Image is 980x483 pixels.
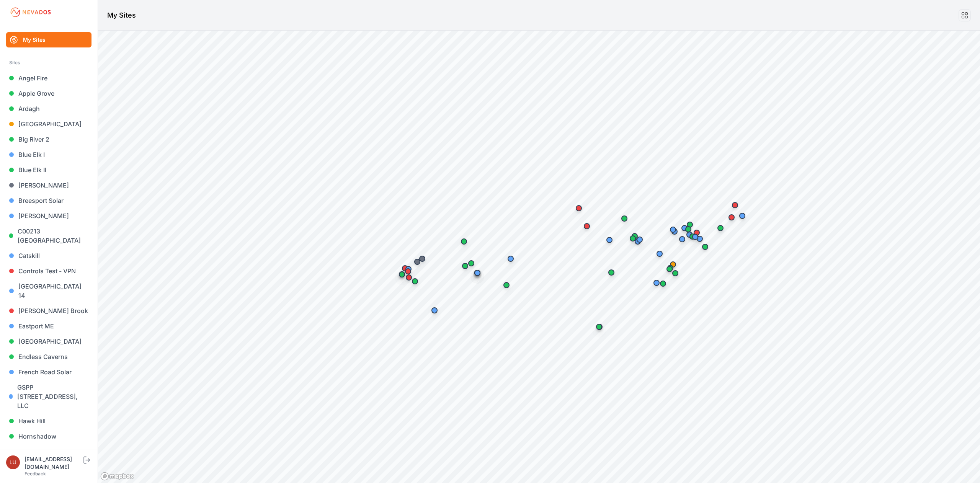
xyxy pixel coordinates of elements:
a: C00213 [GEOGRAPHIC_DATA] [6,224,91,248]
a: Iris [6,444,91,459]
div: Map marker [457,258,473,274]
div: Map marker [689,225,704,240]
div: Map marker [410,254,425,269]
a: [GEOGRAPHIC_DATA] [6,116,91,132]
a: Hornshadow [6,429,91,444]
div: Map marker [602,232,617,248]
a: Blue Elk I [6,147,91,162]
a: Apple Grove [6,86,91,101]
div: Map marker [625,231,640,246]
div: Map marker [401,261,416,277]
a: Controls Test - VPN [6,263,91,279]
a: [PERSON_NAME] [6,208,91,224]
div: Map marker [713,220,728,236]
a: Ardagh [6,101,91,116]
div: Map marker [503,251,518,266]
div: Map marker [415,251,430,266]
div: Map marker [677,220,692,236]
div: Map marker [464,256,479,271]
a: Angel Fire [6,70,91,86]
a: Blue Elk II [6,162,91,178]
a: Endless Caverns [6,349,91,364]
div: Map marker [681,222,696,237]
div: Map marker [697,239,713,255]
a: [GEOGRAPHIC_DATA] 14 [6,279,91,303]
div: Map marker [579,219,595,234]
div: Map marker [499,277,514,293]
a: [PERSON_NAME] [6,178,91,193]
img: luke.beaumont@nevados.solar [6,455,20,469]
div: Map marker [652,246,667,261]
a: [GEOGRAPHIC_DATA] [6,334,91,349]
div: Sites [9,58,88,67]
div: Map marker [682,217,697,232]
img: Nevados [9,6,52,18]
a: [PERSON_NAME] Brook [6,303,91,318]
div: Map marker [427,303,442,318]
a: Eastport ME [6,318,91,334]
div: Map marker [632,232,647,247]
div: Map marker [400,264,416,279]
div: Map marker [617,211,632,226]
div: Map marker [665,257,681,272]
div: Map marker [675,232,690,247]
h1: My Sites [107,10,136,21]
div: Map marker [571,201,586,216]
div: Map marker [665,222,681,237]
div: Map marker [397,261,413,276]
div: Map marker [724,210,739,225]
a: Mapbox logo [100,472,134,481]
div: Map marker [456,234,472,249]
a: Big River 2 [6,132,91,147]
div: Map marker [627,228,642,244]
a: Feedback [24,471,46,476]
div: Map marker [591,319,607,335]
div: Map marker [394,267,410,282]
div: Map marker [735,208,750,224]
a: Breesport Solar [6,193,91,208]
div: Map marker [470,265,485,281]
a: French Road Solar [6,364,91,380]
div: Map marker [727,197,743,213]
div: Map marker [649,275,664,290]
div: [EMAIL_ADDRESS][DOMAIN_NAME] [24,455,82,471]
a: My Sites [6,32,91,47]
div: Map marker [688,229,703,245]
a: GSPP [STREET_ADDRESS], LLC [6,380,91,413]
div: Map marker [655,276,671,291]
a: Hawk Hill [6,413,91,429]
div: Map marker [604,265,619,280]
a: Catskill [6,248,91,263]
div: Map marker [663,260,678,276]
div: Map marker [662,261,677,277]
